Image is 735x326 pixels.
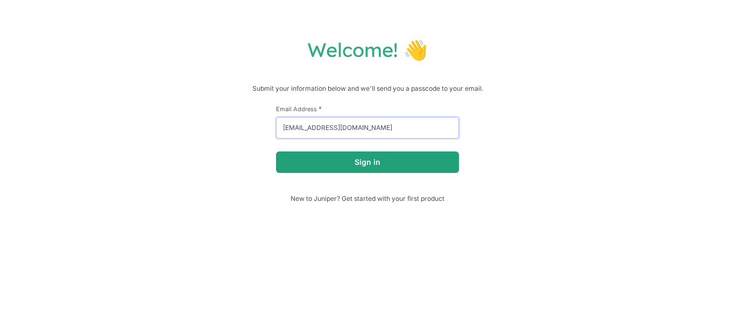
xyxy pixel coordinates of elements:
p: Submit your information below and we'll send you a passcode to your email. [11,83,724,94]
label: Email Address [276,105,459,113]
input: email@example.com [276,117,459,139]
span: New to Juniper? Get started with your first product [276,194,459,202]
button: Sign in [276,151,459,173]
span: This field is required. [319,105,322,113]
h1: Welcome! 👋 [11,38,724,62]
